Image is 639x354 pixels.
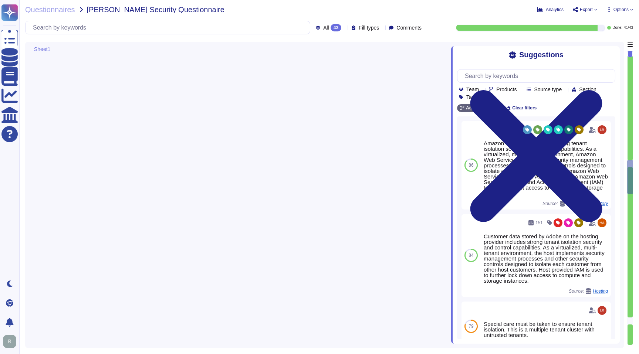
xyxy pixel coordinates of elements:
[484,321,608,338] div: Special care must be taken to ensure tenant isolation. This is a multiple tenant cluster with unt...
[469,253,473,258] span: 84
[3,335,16,348] img: user
[569,288,608,294] span: Source:
[25,6,75,13] span: Questionnaires
[537,7,564,13] button: Analytics
[87,6,224,13] span: [PERSON_NAME] Security Questionnaire
[331,24,341,31] div: 43
[593,289,608,293] span: Hosting
[598,125,606,134] img: user
[598,218,606,227] img: user
[613,7,629,12] span: Options
[461,69,615,82] input: Search by keywords
[396,25,422,30] span: Comments
[580,7,593,12] span: Export
[1,333,21,350] button: user
[323,25,329,30] span: All
[469,324,473,329] span: 79
[359,25,379,30] span: Fill types
[612,26,622,30] span: Done:
[469,163,473,167] span: 86
[546,7,564,12] span: Analytics
[29,21,310,34] input: Search by keywords
[598,306,606,315] img: user
[34,47,50,52] span: Sheet1
[624,26,633,30] span: 41 / 43
[484,234,608,283] div: Customer data stored by Adobe on the hosting provider includes strong tenant isolation security a...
